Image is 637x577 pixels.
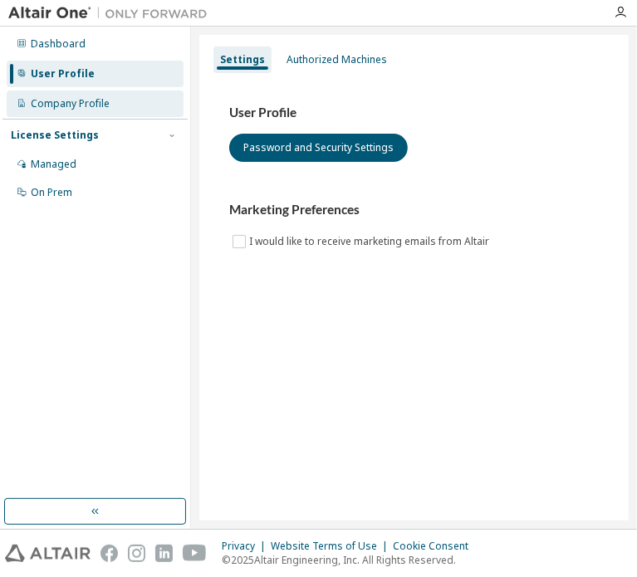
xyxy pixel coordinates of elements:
[31,158,76,171] div: Managed
[249,232,492,252] label: I would like to receive marketing emails from Altair
[155,545,173,562] img: linkedin.svg
[229,134,408,162] button: Password and Security Settings
[222,553,478,567] p: © 2025 Altair Engineering, Inc. All Rights Reserved.
[128,545,145,562] img: instagram.svg
[100,545,118,562] img: facebook.svg
[31,67,95,81] div: User Profile
[287,53,387,66] div: Authorized Machines
[5,545,91,562] img: altair_logo.svg
[393,540,478,553] div: Cookie Consent
[183,545,207,562] img: youtube.svg
[222,540,271,553] div: Privacy
[11,129,99,142] div: License Settings
[8,5,216,22] img: Altair One
[31,97,110,110] div: Company Profile
[229,105,599,121] h3: User Profile
[31,37,86,51] div: Dashboard
[220,53,265,66] div: Settings
[271,540,393,553] div: Website Terms of Use
[31,186,72,199] div: On Prem
[229,202,599,218] h3: Marketing Preferences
